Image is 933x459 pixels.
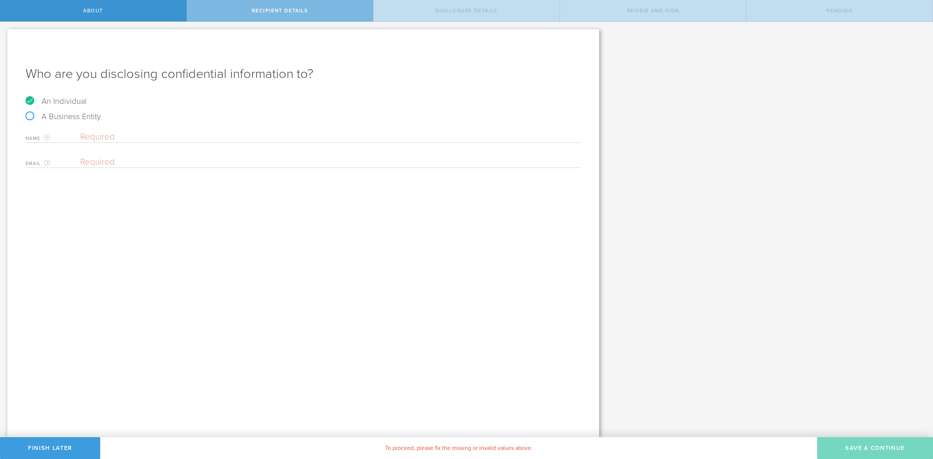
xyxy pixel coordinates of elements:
[80,132,581,142] input: Required
[26,134,80,142] label: Name
[26,65,581,83] h1: Who are you disclosing confidential information to?
[26,112,101,121] label: A Business Entity
[435,8,497,14] span: Disclosure details
[83,8,103,14] span: About
[80,157,577,168] input: Required
[26,97,87,106] label: An Individual
[252,8,308,14] span: Recipient details
[627,8,679,14] span: Review and sign
[26,159,80,168] label: Email
[817,437,933,459] button: Save & Continue
[826,8,852,14] span: Pending
[100,437,817,459] div: To proceed, please fix the missing or invalid values above.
